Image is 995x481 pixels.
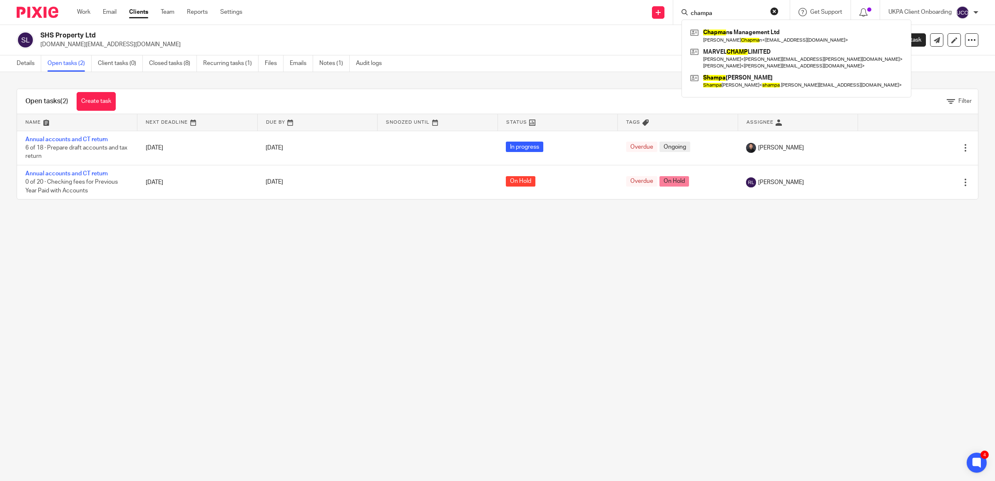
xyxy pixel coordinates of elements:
span: On Hold [659,176,689,187]
a: Work [77,8,90,16]
h1: Open tasks [25,97,68,106]
span: Get Support [810,9,842,15]
a: Open tasks (2) [47,55,92,72]
span: 0 of 20 · Checking fees for Previous Year Paid with Accounts [25,179,118,194]
a: Annual accounts and CT return [25,171,108,177]
span: Status [506,120,527,125]
span: [PERSON_NAME] [758,178,804,187]
a: Create task [77,92,116,111]
img: svg%3E [956,6,969,19]
img: svg%3E [17,31,34,49]
img: svg%3E [746,177,756,187]
button: Clear [770,7,779,15]
span: 6 of 18 · Prepare draft accounts and tax return [25,145,127,160]
span: [DATE] [266,179,283,185]
a: Emails [290,55,313,72]
span: Overdue [626,142,657,152]
a: Details [17,55,41,72]
a: Client tasks (0) [98,55,143,72]
a: Annual accounts and CT return [25,137,108,142]
span: [PERSON_NAME] [758,144,804,152]
span: Tags [626,120,640,125]
a: Clients [129,8,148,16]
span: Ongoing [659,142,690,152]
a: Settings [220,8,242,16]
a: Team [161,8,174,16]
span: In progress [506,142,543,152]
td: [DATE] [137,165,258,199]
a: Email [103,8,117,16]
span: On Hold [506,176,535,187]
a: Files [265,55,284,72]
img: Pixie [17,7,58,18]
a: Notes (1) [319,55,350,72]
div: 4 [980,451,989,459]
span: Filter [958,98,972,104]
a: Audit logs [356,55,388,72]
h2: SHS Property Ltd [40,31,700,40]
p: [DOMAIN_NAME][EMAIL_ADDRESS][DOMAIN_NAME] [40,40,865,49]
td: [DATE] [137,131,258,165]
a: Closed tasks (8) [149,55,197,72]
span: Snoozed Until [386,120,430,125]
span: Overdue [626,176,657,187]
a: Recurring tasks (1) [203,55,259,72]
a: Reports [187,8,208,16]
img: My%20Photo.jpg [746,143,756,153]
span: (2) [60,98,68,105]
span: [DATE] [266,145,283,151]
p: UKPA Client Onboarding [888,8,952,16]
input: Search [690,10,765,17]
